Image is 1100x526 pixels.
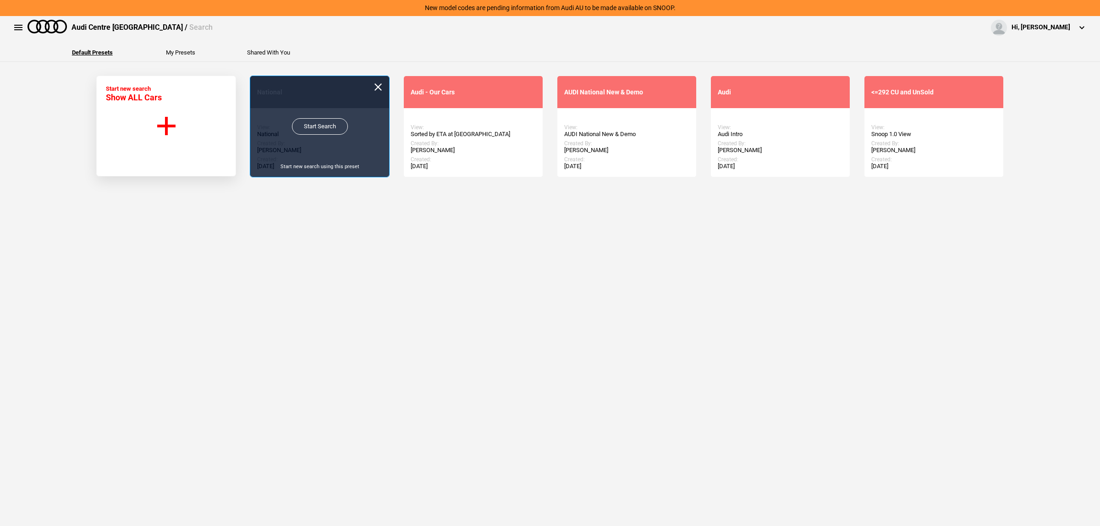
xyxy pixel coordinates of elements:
div: AUDI National New & Demo [564,88,689,96]
div: [DATE] [411,163,536,170]
div: [DATE] [718,163,843,170]
div: View: [718,124,843,131]
span: Show ALL Cars [106,93,162,102]
div: [PERSON_NAME] [411,147,536,154]
div: [PERSON_NAME] [564,147,689,154]
div: View: [411,124,536,131]
div: Created: [718,156,843,163]
button: My Presets [166,49,195,55]
div: Created By: [718,140,843,147]
img: audi.png [27,20,67,33]
div: Created By: [411,140,536,147]
span: Search [189,23,213,32]
div: Created: [871,156,996,163]
div: Sorted by ETA at [GEOGRAPHIC_DATA] [411,131,536,138]
button: Shared With You [247,49,290,55]
div: Hi, [PERSON_NAME] [1012,23,1070,32]
div: [DATE] [564,163,689,170]
div: <=292 CU and UnSold [871,88,996,96]
div: Audi Intro [718,131,843,138]
div: Snoop 1.0 View [871,131,996,138]
div: Start new search [106,85,162,102]
div: [PERSON_NAME] [718,147,843,154]
div: Created By: [871,140,996,147]
div: Start new search using this preset [250,163,389,170]
div: [DATE] [871,163,996,170]
button: Default Presets [72,49,113,55]
a: Start Search [292,118,348,135]
div: Audi - Our Cars [411,88,536,96]
div: View: [564,124,689,131]
div: Created: [411,156,536,163]
div: Created: [564,156,689,163]
div: [PERSON_NAME] [871,147,996,154]
div: View: [871,124,996,131]
div: Audi [718,88,843,96]
button: Start new search Show ALL Cars [96,76,236,176]
div: Created By: [564,140,689,147]
div: AUDI National New & Demo [564,131,689,138]
div: Audi Centre [GEOGRAPHIC_DATA] / [71,22,213,33]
